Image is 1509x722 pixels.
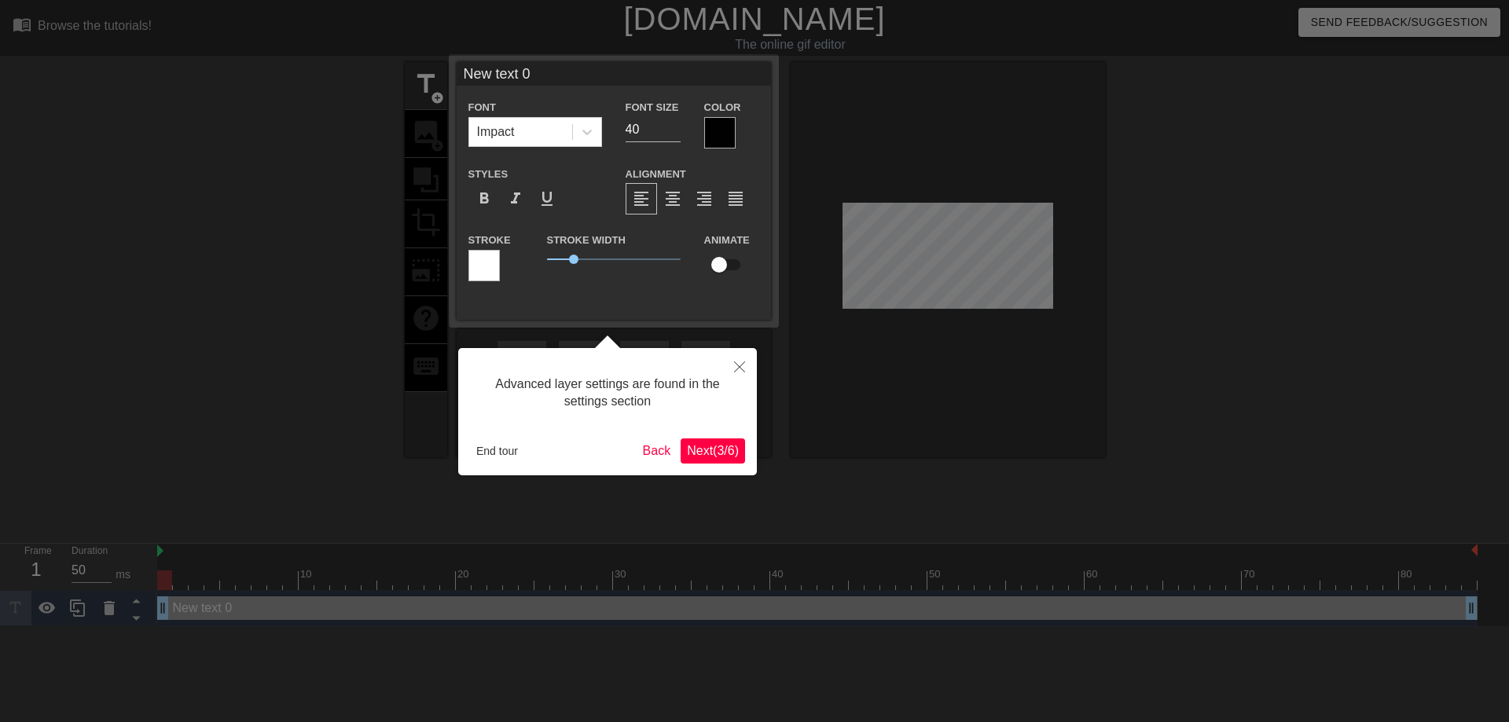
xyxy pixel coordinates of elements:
span: Next ( 3 / 6 ) [687,444,739,457]
button: Close [722,348,757,384]
button: Next [681,438,745,464]
button: Back [637,438,677,464]
div: Advanced layer settings are found in the settings section [470,360,745,427]
button: End tour [470,439,524,463]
